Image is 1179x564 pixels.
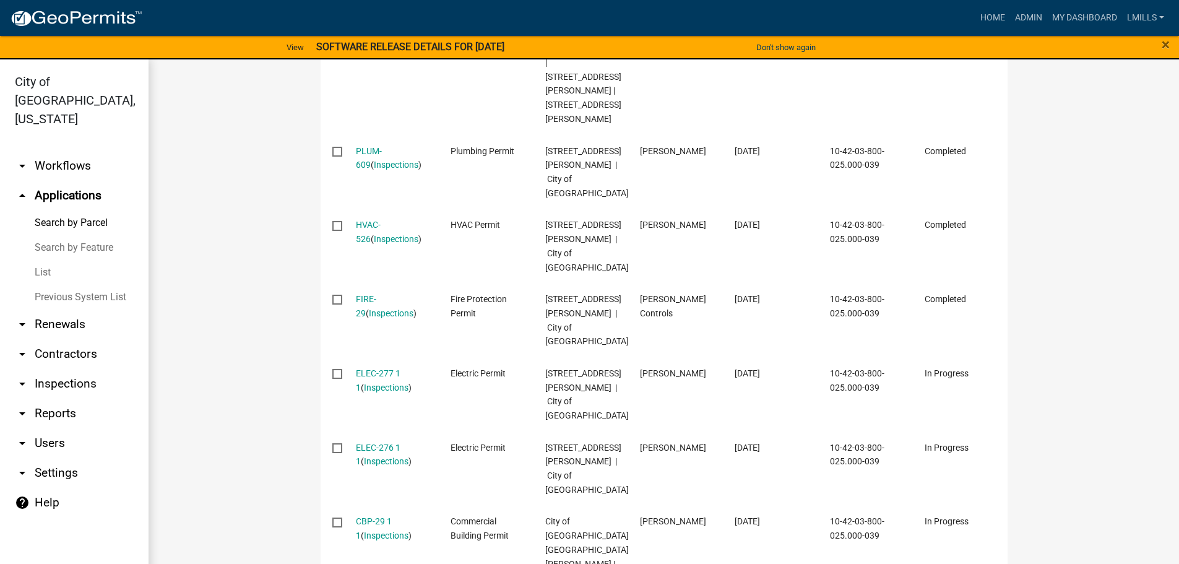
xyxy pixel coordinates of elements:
a: My Dashboard [1047,6,1122,30]
strong: SOFTWARE RELEASE DETAILS FOR [DATE] [316,41,504,53]
a: PLUM-609 [356,146,382,170]
span: 10-42-03-800-025.000-039 [830,443,884,467]
button: Don't show again [751,37,821,58]
span: In Progress [925,368,969,378]
span: Len Ashack | City of Jeffersonville | 425 Lewman Way | 423 Lewman Way [545,29,629,124]
i: arrow_drop_down [15,466,30,480]
a: lmills [1122,6,1169,30]
i: arrow_drop_down [15,406,30,421]
span: 10-42-03-800-025.000-039 [830,220,884,244]
a: CBP-29 1 1 [356,516,392,540]
span: Mary Frey [640,516,706,526]
a: ELEC-277 1 1 [356,368,400,393]
span: In Progress [925,443,969,453]
div: ( ) [356,292,427,321]
span: 12/08/2022 [735,294,760,304]
a: Inspections [369,308,413,318]
span: Johnson Controls [640,294,706,318]
span: 425 Lewman Way | City of Jeffersonville [545,146,629,198]
a: Inspections [374,160,418,170]
span: 425 Lewman Way | City of Jeffersonville [545,294,629,346]
a: Inspections [374,234,418,244]
div: ( ) [356,514,427,543]
span: Fire Protection Permit [451,294,507,318]
i: help [15,495,30,510]
span: Gabe Lowman [640,443,706,453]
i: arrow_drop_up [15,188,30,203]
a: Admin [1010,6,1047,30]
a: FIRE-29 [356,294,376,318]
i: arrow_drop_down [15,158,30,173]
a: Inspections [364,383,408,393]
span: Doug Zohrlaut [640,220,706,230]
a: HVAC-526 [356,220,381,244]
span: 425 Lewman Way | City of Jeffersonville [545,368,629,420]
a: Inspections [364,456,408,466]
span: 10-42-03-800-025.000-039 [830,294,884,318]
span: 425 Lewman Way | City of Jeffersonville [545,220,629,272]
a: Home [975,6,1010,30]
div: ( ) [356,218,427,246]
i: arrow_drop_down [15,376,30,391]
div: ( ) [356,144,427,173]
span: Commercial Building Permit [451,516,509,540]
span: Electric Permit [451,368,506,378]
span: Completed [925,146,966,156]
i: arrow_drop_down [15,317,30,332]
span: 10-42-03-800-025.000-039 [830,516,884,540]
span: In Progress [925,516,969,526]
span: Completed [925,294,966,304]
span: 04/10/2023 [735,146,760,156]
button: Close [1162,37,1170,52]
span: 01/25/2023 [735,220,760,230]
div: ( ) [356,441,427,469]
span: Gabe Lowman [640,368,706,378]
a: ELEC-276 1 1 [356,443,400,467]
span: 10/19/2022 [735,368,760,378]
span: Plumbing Permit [451,146,514,156]
i: arrow_drop_down [15,347,30,362]
span: 10/19/2022 [735,443,760,453]
span: HVAC Permit [451,220,500,230]
span: Completed [925,220,966,230]
span: Electric Permit [451,443,506,453]
span: Keith Rogers [640,146,706,156]
a: View [282,37,309,58]
span: 10-42-03-800-025.000-039 [830,146,884,170]
div: ( ) [356,367,427,395]
a: Inspections [364,531,408,540]
i: arrow_drop_down [15,436,30,451]
span: 10-42-03-800-025.000-039 [830,368,884,393]
span: 425 Lewman Way | City of Jeffersonville [545,443,629,495]
span: 09/16/2022 [735,516,760,526]
span: × [1162,36,1170,53]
